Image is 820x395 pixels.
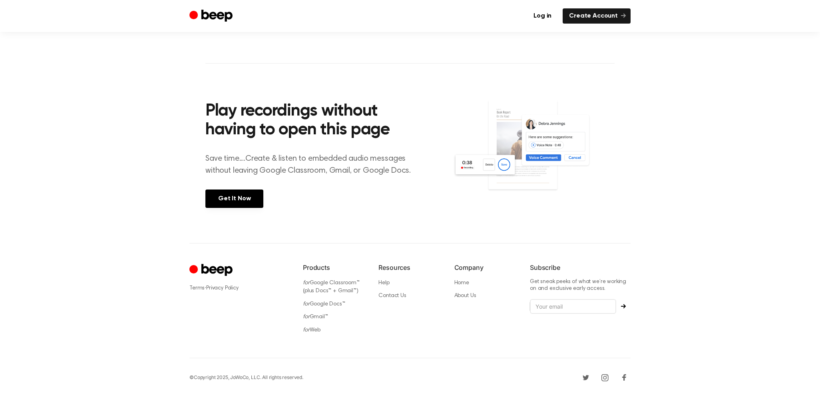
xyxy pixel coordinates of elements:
[303,263,366,272] h6: Products
[530,299,616,314] input: Your email
[303,314,328,320] a: forGmail™
[378,293,406,299] a: Contact Us
[303,314,310,320] i: for
[206,285,239,291] a: Privacy Policy
[303,301,310,307] i: for
[527,8,558,24] a: Log in
[454,263,517,272] h6: Company
[189,374,303,381] div: © Copyright 2025, JoWoCo, LLC. All rights reserved.
[616,304,631,309] button: Subscribe
[563,8,631,24] a: Create Account
[530,279,631,293] p: Get sneak peeks of what we’re working on and exclusive early access.
[303,301,345,307] a: forGoogle Docs™
[303,280,360,294] a: forGoogle Classroom™ (plus Docs™ + Gmail™)
[453,100,615,207] img: Voice Comments on Docs and Recording Widget
[205,153,421,177] p: Save time....Create & listen to embedded audio messages without leaving Google Classroom, Gmail, ...
[454,280,469,286] a: Home
[599,371,611,384] a: Instagram
[378,263,441,272] h6: Resources
[205,102,421,140] h2: Play recordings without having to open this page
[530,263,631,272] h6: Subscribe
[189,285,205,291] a: Terms
[454,293,476,299] a: About Us
[303,280,310,286] i: for
[303,327,310,333] i: for
[205,190,263,208] a: Get It Now
[189,8,235,24] a: Beep
[303,327,320,333] a: forWeb
[189,263,235,278] a: Cruip
[579,371,592,384] a: Twitter
[189,284,290,292] div: ·
[378,280,389,286] a: Help
[618,371,631,384] a: Facebook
